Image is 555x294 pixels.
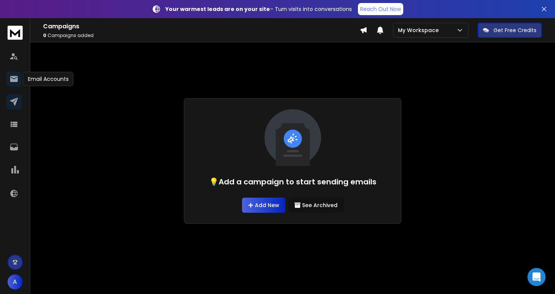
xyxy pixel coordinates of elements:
button: Get Free Credits [478,23,542,38]
span: 0 [43,32,46,39]
button: A [8,274,23,289]
p: Reach Out Now [360,5,401,13]
strong: Your warmest leads are on your site [165,5,270,13]
div: Open Intercom Messenger [527,268,546,286]
button: See Archived [288,198,344,213]
a: Add New [242,198,285,213]
a: Reach Out Now [358,3,403,15]
p: My Workspace [398,26,442,34]
p: – Turn visits into conversations [165,5,352,13]
div: Email Accounts [23,72,74,86]
p: Campaigns added [43,32,360,39]
img: logo [8,26,23,40]
p: Get Free Credits [493,26,536,34]
h1: Campaigns [43,22,360,31]
h1: 💡Add a campaign to start sending emails [209,176,376,187]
